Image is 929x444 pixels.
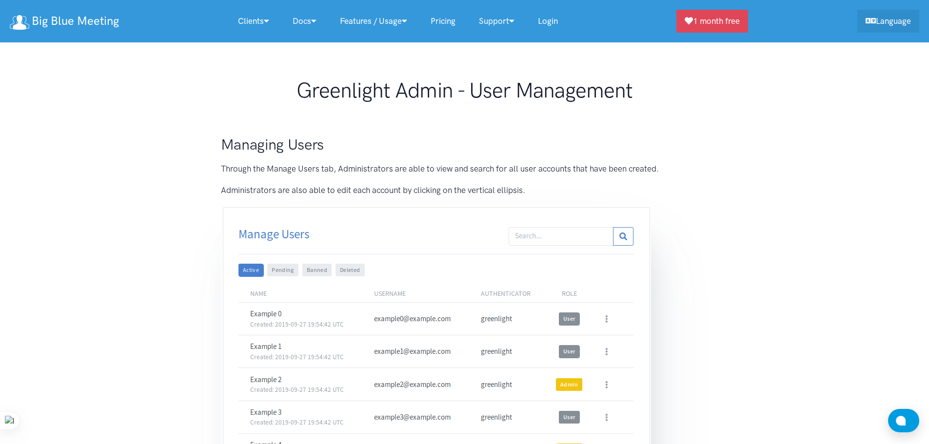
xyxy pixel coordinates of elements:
[676,10,748,33] a: 1 month free
[328,11,419,32] a: Features / Usage
[526,11,570,32] a: Login
[221,184,709,197] p: Administrators are also able to edit each account by clicking on the vertical ellipsis.
[467,11,526,32] a: Support
[221,135,709,155] h2: Managing Users
[226,11,281,32] a: Clients
[221,162,709,175] p: Through the Manage Users tab, Administrators are able to view and search for all user accounts th...
[419,11,467,32] a: Pricing
[888,409,919,432] button: Open chat window
[857,10,919,33] a: Language
[281,11,328,32] a: Docs
[10,11,119,32] a: Big Blue Meeting
[10,15,29,30] img: logo
[221,78,709,103] h1: Greenlight Admin - User Management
